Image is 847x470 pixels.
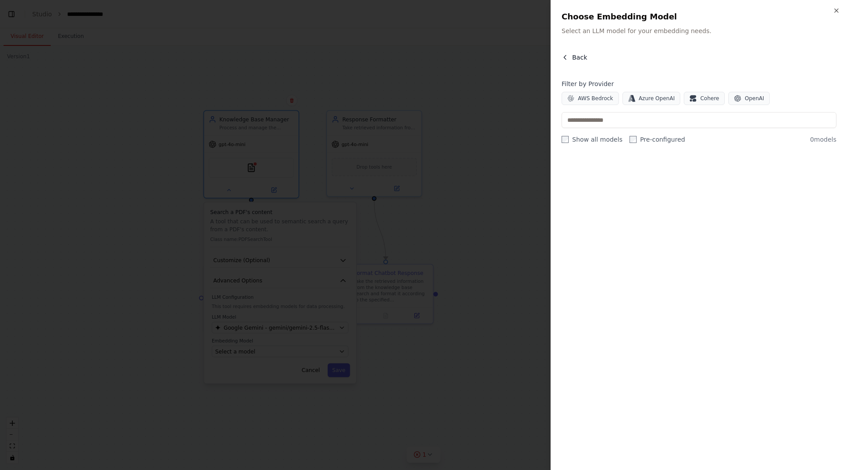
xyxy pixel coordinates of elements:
[562,53,587,62] button: Back
[562,135,622,144] label: Show all models
[630,135,685,144] label: Pre-configured
[562,26,836,35] p: Select an LLM model for your embedding needs.
[728,92,770,105] button: OpenAI
[562,11,836,23] h2: Choose Embedding Model
[578,95,613,102] span: AWS Bedrock
[630,136,637,143] input: Pre-configured
[639,95,675,102] span: Azure OpenAI
[562,136,569,143] input: Show all models
[684,92,725,105] button: Cohere
[562,92,619,105] button: AWS Bedrock
[700,95,719,102] span: Cohere
[572,53,587,62] span: Back
[745,95,764,102] span: OpenAI
[810,135,836,144] span: 0 models
[622,92,681,105] button: Azure OpenAI
[562,79,836,88] h4: Filter by Provider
